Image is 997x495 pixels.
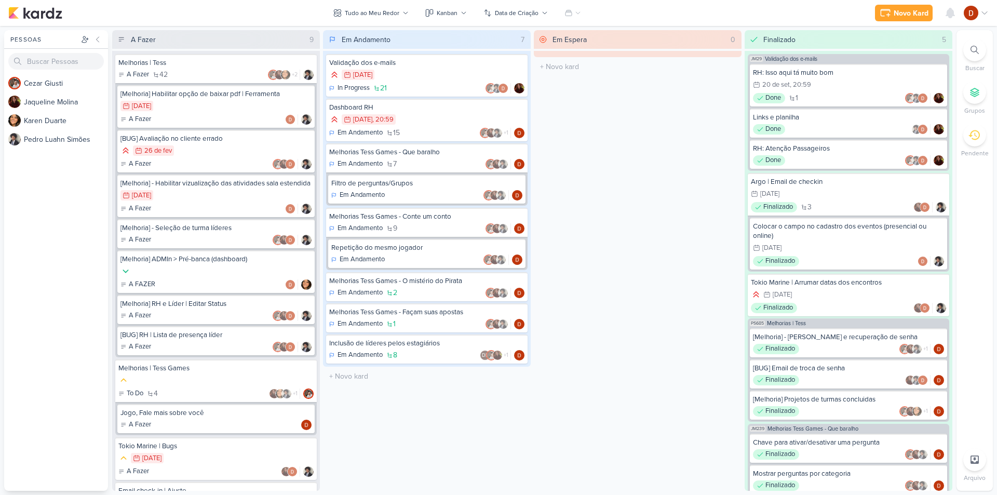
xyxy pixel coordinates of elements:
[118,70,149,80] div: A Fazer
[514,288,524,298] img: Davi Elias Teixeira
[906,406,916,417] img: Jaqueline Molina
[773,291,792,298] div: [DATE]
[338,288,383,298] p: Em Andamento
[285,279,298,290] div: Colaboradores: Davi Elias Teixeira
[912,344,922,354] img: Pedro Luahn Simões
[329,276,524,286] div: Melhorias Tess Games - O mistério do Pirata
[144,148,172,154] div: 26 de fev
[303,70,314,80] div: Responsável: Pedro Luahn Simões
[285,114,298,125] div: Colaboradores: Davi Elias Teixeira
[483,190,494,200] img: Cezar Giusti
[905,155,915,166] img: Cezar Giusti
[24,115,108,126] div: K a r e n D u a r t e
[486,319,496,329] img: Cezar Giusti
[496,255,506,265] img: Pedro Luahn Simões
[765,256,795,266] p: Finalizado
[120,311,151,321] div: A Fazer
[269,389,300,399] div: Colaboradores: Jaqueline Molina, Karen Duarte, Pedro Luahn Simões, Davi Elias Teixeira
[340,255,385,265] p: Em Andamento
[129,279,155,290] p: A FAZER
[486,128,496,138] img: Jaqueline Molina
[492,319,502,329] img: Jaqueline Molina
[498,319,508,329] img: Pedro Luahn Simões
[129,204,151,214] p: A Fazer
[301,311,312,321] img: Pedro Luahn Simões
[393,352,397,359] span: 8
[393,129,400,137] span: 15
[372,116,394,123] div: , 20:59
[492,128,503,138] img: Pedro Luahn Simões
[301,235,312,245] div: Responsável: Pedro Luahn Simões
[329,223,383,234] div: Em Andamento
[273,159,283,169] img: Cezar Giusti
[129,342,151,352] p: A Fazer
[120,159,151,169] div: A Fazer
[120,89,312,99] div: [Melhoria] Habilitar opção de baixar pdf | Ferramenta
[486,223,511,234] div: Colaboradores: Cezar Giusti, Jaqueline Molina, Pedro Luahn Simões
[329,288,383,298] div: Em Andamento
[934,93,944,103] img: Jaqueline Molina
[796,95,798,102] span: 1
[753,332,944,342] div: [Melhoria] - Cadastro e recuperação de senha
[918,93,928,103] img: Davi Elias Teixeira
[279,311,289,321] img: Jaqueline Molina
[905,93,931,103] div: Colaboradores: Cezar Giusti, Pedro Luahn Simões, Davi Elias Teixeira
[503,129,508,137] span: +1
[911,93,922,103] img: Pedro Luahn Simões
[938,34,950,45] div: 5
[120,179,312,188] div: [Melhoria] - Habilitar vizualização das atividades sala estendida
[129,311,151,321] p: A Fazer
[911,124,931,135] div: Colaboradores: Pedro Luahn Simões, Davi Elias Teixeira
[934,375,944,385] img: Davi Elias Teixeira
[751,278,946,287] div: Tokio Marine | Arrumar datas dos encontros
[480,350,511,360] div: Colaboradores: Danilo Leite, Cezar Giusti, Jaqueline Molina, Pedro Luahn Simões
[279,235,289,245] img: Jaqueline Molina
[120,134,312,143] div: [BUG] Avaliação no cliente errado
[936,202,946,212] img: Pedro Luahn Simões
[120,408,312,418] div: Jogo, Fale mais sobre você
[894,8,928,19] div: Novo Kard
[765,93,781,103] p: Done
[8,7,62,19] img: kardz.app
[301,279,312,290] div: Responsável: Karen Duarte
[301,159,312,169] img: Pedro Luahn Simões
[285,342,295,352] img: Davi Elias Teixeira
[486,159,511,169] div: Colaboradores: Cezar Giusti, Jaqueline Molina, Pedro Luahn Simões
[913,202,933,212] div: Colaboradores: Jaqueline Molina, Davi Elias Teixeira
[269,389,279,399] img: Jaqueline Molina
[512,255,522,265] img: Davi Elias Teixeira
[934,124,944,135] img: Jaqueline Molina
[899,406,931,417] div: Colaboradores: Cezar Giusti, Jaqueline Molina, Karen Duarte, Pedro Luahn Simões
[512,255,522,265] div: Responsável: Davi Elias Teixeira
[964,106,985,115] p: Grupos
[905,155,931,166] div: Colaboradores: Cezar Giusti, Pedro Luahn Simões, Davi Elias Teixeira
[753,124,785,135] div: Done
[285,204,298,214] div: Colaboradores: Davi Elias Teixeira
[303,70,314,80] img: Pedro Luahn Simões
[340,190,385,200] p: Em Andamento
[911,124,922,135] img: Pedro Luahn Simões
[765,56,817,62] span: Validação dos e-mails
[536,59,739,74] input: + Novo kard
[514,223,524,234] img: Davi Elias Teixeira
[920,303,930,313] img: Davi Elias Teixeira
[753,406,799,417] div: Finalizado
[753,144,944,153] div: RH: Atenção Passageiros
[753,93,785,103] div: Done
[301,114,312,125] img: Pedro Luahn Simões
[765,155,781,166] p: Done
[753,68,944,77] div: RH: Isso aqui tá muito bom
[120,266,131,276] div: Prioridade Baixa
[753,256,799,266] div: Finalizado
[753,222,944,240] div: Colocar o campo no cadastro dos eventos (presencial ou online)
[498,159,508,169] img: Pedro Luahn Simões
[120,145,131,156] div: Prioridade Alta
[131,34,156,45] div: A Fazer
[285,279,295,290] img: Davi Elias Teixeira
[514,159,524,169] div: Responsável: Davi Elias Teixeira
[483,255,494,265] img: Cezar Giusti
[329,159,383,169] div: Em Andamento
[279,159,289,169] img: Jaqueline Molina
[750,56,763,62] span: JM29
[934,155,944,166] img: Jaqueline Molina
